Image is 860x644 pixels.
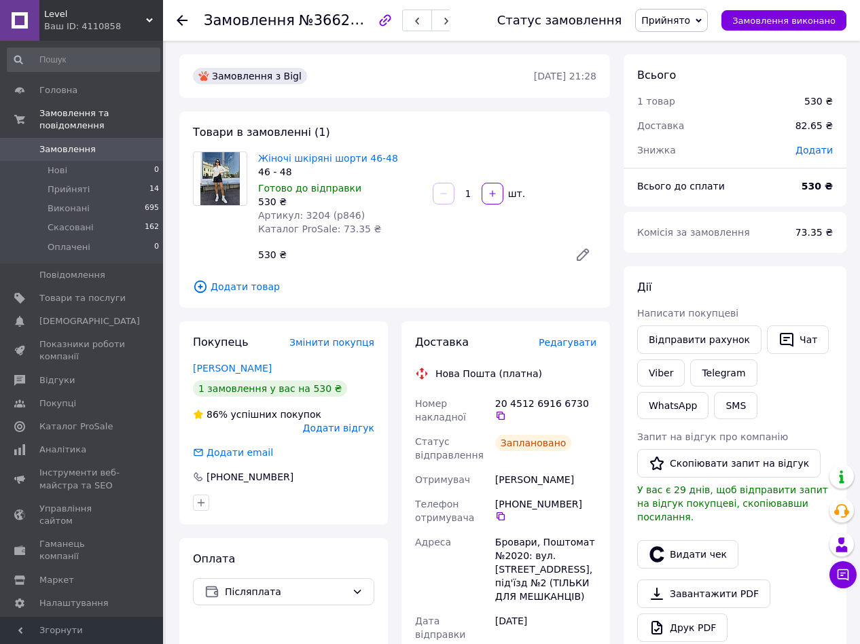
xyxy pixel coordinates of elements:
input: Пошук [7,48,160,72]
div: Заплановано [495,435,572,451]
div: Статус замовлення [497,14,622,27]
span: 0 [154,241,159,253]
a: Редагувати [569,241,596,268]
span: Номер накладної [415,398,466,423]
span: Інструменти веб-майстра та SEO [39,467,126,491]
span: Замовлення виконано [732,16,836,26]
button: SMS [714,392,757,419]
span: Замовлення [39,143,96,156]
button: Замовлення виконано [721,10,846,31]
button: Видати чек [637,540,738,569]
span: Прийнято [641,15,690,26]
span: Додати [795,145,833,156]
span: У вас є 29 днів, щоб відправити запит на відгук покупцеві, скопіювавши посилання. [637,484,828,522]
span: Повідомлення [39,269,105,281]
span: Level [44,8,146,20]
a: Завантажити PDF [637,579,770,608]
div: Додати email [192,446,274,459]
span: Каталог ProSale: 73.35 ₴ [258,223,381,234]
span: Адреса [415,537,451,548]
span: Статус відправлення [415,436,484,461]
span: Управління сайтом [39,503,126,527]
div: Додати email [205,446,274,459]
div: успішних покупок [193,408,321,421]
div: Повернутися назад [177,14,187,27]
div: [PHONE_NUMBER] [205,470,295,484]
span: №366228424 [299,12,395,29]
span: Змінити покупця [289,337,374,348]
span: 73.35 ₴ [795,227,833,238]
a: Друк PDF [637,613,728,642]
div: Замовлення з Bigl [193,68,307,84]
div: 530 ₴ [253,245,564,264]
span: Післяплата [225,584,346,599]
div: шт. [505,187,526,200]
div: 46 - 48 [258,165,422,179]
span: Отримувач [415,474,470,485]
span: [DEMOGRAPHIC_DATA] [39,315,140,327]
span: Всього [637,69,676,82]
div: Нова Пошта (платна) [432,367,545,380]
span: Артикул: 3204 (р846) [258,210,365,221]
span: 14 [149,183,159,196]
span: Гаманець компанії [39,538,126,562]
span: Замовлення та повідомлення [39,107,163,132]
button: Відправити рахунок [637,325,762,354]
button: Скопіювати запит на відгук [637,449,821,478]
a: [PERSON_NAME] [193,363,272,374]
span: Маркет [39,574,74,586]
span: Готово до відправки [258,183,361,194]
span: Доставка [415,336,469,348]
span: 162 [145,221,159,234]
div: Бровари, Поштомат №2020: вул. [STREET_ADDRESS], під'їзд №2 (ТІЛЬКИ ДЛЯ МЕШКАНЦІВ) [492,530,599,609]
div: [PERSON_NAME] [492,467,599,492]
span: Доставка [637,120,684,131]
span: Телефон отримувача [415,499,474,523]
img: Жіночі шкіряні шорти 46-48 [200,152,240,205]
span: Оплата [193,552,235,565]
span: Замовлення [204,12,295,29]
span: Товари та послуги [39,292,126,304]
span: Аналітика [39,444,86,456]
b: 530 ₴ [802,181,833,192]
span: Прийняті [48,183,90,196]
button: Чат [767,325,829,354]
span: Знижка [637,145,676,156]
span: Товари в замовленні (1) [193,126,330,139]
time: [DATE] 21:28 [534,71,596,82]
span: Додати відгук [303,423,374,433]
span: Оплачені [48,241,90,253]
span: 0 [154,164,159,177]
span: Скасовані [48,221,94,234]
span: Всього до сплати [637,181,725,192]
div: 82.65 ₴ [787,111,841,141]
span: Запит на відгук про компанію [637,431,788,442]
div: Ваш ID: 4110858 [44,20,163,33]
a: Viber [637,359,685,387]
span: Покупець [193,336,249,348]
span: Покупці [39,397,76,410]
a: Telegram [690,359,757,387]
span: 86% [207,409,228,420]
span: 695 [145,202,159,215]
a: WhatsApp [637,392,709,419]
span: Виконані [48,202,90,215]
button: Чат з покупцем [829,561,857,588]
div: [PHONE_NUMBER] [495,497,596,522]
div: 530 ₴ [804,94,833,108]
div: 20 4512 6916 6730 [495,397,596,421]
span: Головна [39,84,77,96]
span: Написати покупцеві [637,308,738,319]
span: 1 товар [637,96,675,107]
span: Дії [637,281,651,293]
span: Показники роботи компанії [39,338,126,363]
span: Нові [48,164,67,177]
span: Дата відправки [415,615,465,640]
div: 530 ₴ [258,195,422,209]
div: 1 замовлення у вас на 530 ₴ [193,380,347,397]
span: Додати товар [193,279,596,294]
span: Комісія за замовлення [637,227,750,238]
a: Жіночі шкіряні шорти 46-48 [258,153,398,164]
span: Каталог ProSale [39,421,113,433]
span: Редагувати [539,337,596,348]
